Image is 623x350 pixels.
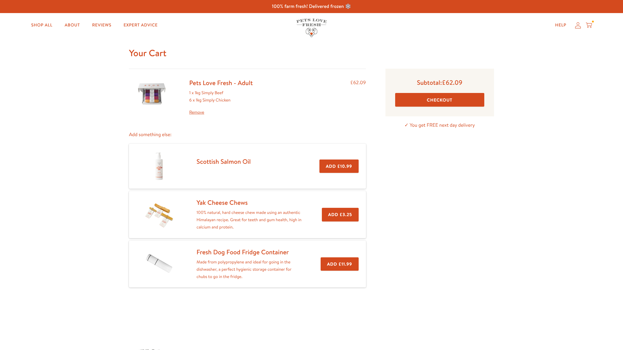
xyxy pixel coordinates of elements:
[385,121,494,129] p: ✓ You get FREE next day delivery
[26,19,57,31] a: Shop All
[189,78,253,87] a: Pets Love Fresh - Adult
[144,151,174,181] img: Scottish Salmon Oil
[550,19,571,31] a: Help
[60,19,85,31] a: About
[129,131,366,139] p: Add something else:
[350,79,366,116] div: £62.09
[296,19,327,37] img: Pets Love Fresh
[197,248,289,256] a: Fresh Dog Food Fridge Container
[144,199,174,230] img: Yak Cheese Chews
[319,160,358,173] button: Add £10.99
[322,208,359,221] button: Add £3.25
[442,78,462,87] span: £62.09
[197,209,302,231] p: 100% natural, hard cheese chew made using an authentic Himalayan recipe. Great for teeth and gum ...
[197,157,251,166] a: Scottish Salmon Oil
[197,259,301,280] p: Made from polypropylene and ideal for going in the dishwasher, a perfect hygienic storage contain...
[395,78,484,87] p: Subtotal:
[189,109,253,116] a: Remove
[321,257,358,271] button: Add £11.99
[87,19,116,31] a: Reviews
[395,93,484,107] button: Checkout
[119,19,162,31] a: Expert Advice
[197,198,248,207] a: Yak Cheese Chews
[189,89,253,116] div: 1 x 1kg Simply Beef 6 x 1kg Simply Chicken
[129,47,494,59] h1: Your Cart
[144,249,174,279] img: Fresh Dog Food Fridge Container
